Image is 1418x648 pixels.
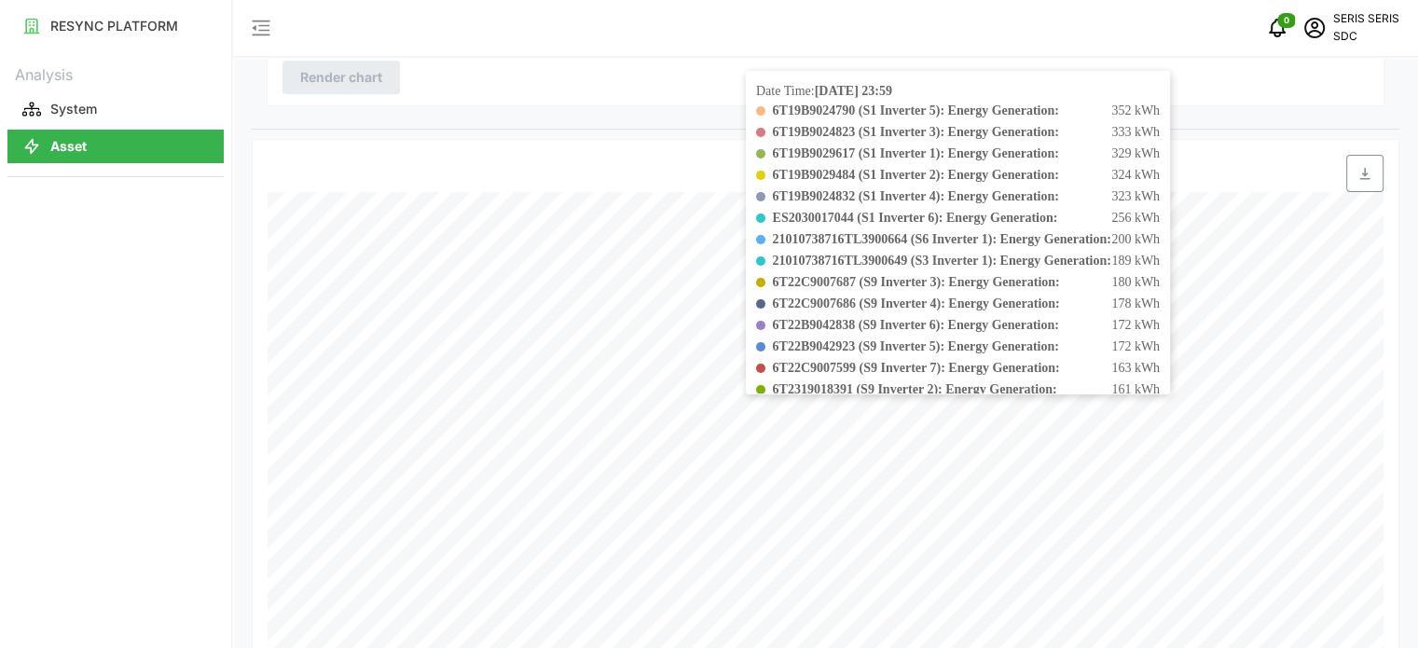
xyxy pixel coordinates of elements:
span: 180 kWh [1111,272,1160,292]
button: RESYNC PLATFORM [7,9,224,43]
p: SERIS SERIS [1333,10,1399,28]
b: 6T22C9007599 (S9 Inverter 7): Energy Generation: [773,361,1060,375]
b: 6T19B9024823 (S1 Inverter 3): Energy Generation: [773,125,1059,139]
b: 6T19B9029484 (S1 Inverter 2): Energy Generation: [773,168,1059,182]
span: Render chart [300,62,382,93]
span: 172 kWh [1111,315,1160,335]
button: schedule [1296,9,1333,47]
b: 6T2319018391 (S9 Inverter 2): Energy Generation: [773,382,1057,396]
button: System [7,92,224,126]
span: 352 kWh [1111,101,1160,120]
span: 329 kWh [1111,144,1160,163]
b: 6T19B9024832 (S1 Inverter 4): Energy Generation: [773,189,1059,203]
span: 172 kWh [1111,337,1160,356]
a: RESYNC PLATFORM [7,7,224,45]
p: System [50,100,97,118]
b: 6T22B9042923 (S9 Inverter 5): Energy Generation: [773,339,1059,353]
b: [DATE] 23:59 [815,84,892,98]
b: 6T19B9024790 (S1 Inverter 5): Energy Generation: [773,103,1059,117]
span: 161 kWh [1111,379,1160,399]
p: Analysis [7,60,224,87]
div: Date Time: [746,71,1170,394]
b: 6T22C9007687 (S9 Inverter 3): Energy Generation: [773,275,1060,289]
button: notifications [1259,9,1296,47]
span: 333 kWh [1111,122,1160,142]
b: 6T22B9042838 (S9 Inverter 6): Energy Generation: [773,318,1059,332]
p: SDC [1333,28,1399,46]
b: 6T22C9007686 (S9 Inverter 4): Energy Generation: [773,296,1060,310]
a: System [7,90,224,128]
b: 6T19B9029617 (S1 Inverter 1): Energy Generation: [773,146,1059,160]
span: 200 kWh [1111,229,1160,249]
span: 178 kWh [1111,294,1160,313]
span: 323 kWh [1111,186,1160,206]
b: 21010738716TL3900649 (S3 Inverter 1): Energy Generation: [773,254,1111,268]
span: 163 kWh [1111,358,1160,378]
button: Render chart [282,61,400,94]
p: RESYNC PLATFORM [50,17,178,35]
span: 189 kWh [1111,251,1160,270]
span: 256 kWh [1111,208,1160,227]
p: Asset [50,137,87,156]
button: Asset [7,130,224,163]
a: Asset [7,128,224,165]
span: 324 kWh [1111,165,1160,185]
b: ES2030017044 (S1 Inverter 6): Energy Generation: [773,211,1058,225]
b: 21010738716TL3900664 (S6 Inverter 1): Energy Generation: [773,232,1111,246]
span: 0 [1284,14,1289,27]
